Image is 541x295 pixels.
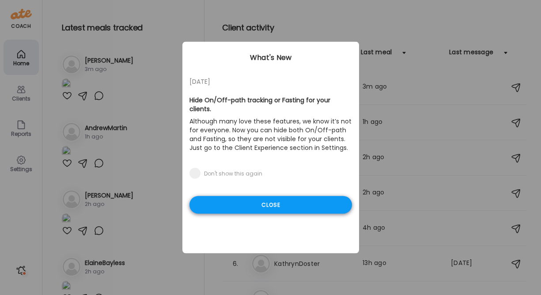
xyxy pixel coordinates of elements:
div: Don't show this again [204,170,262,177]
div: What's New [182,52,359,63]
div: Close [189,196,352,214]
p: Although many love these features, we know it’s not for everyone. Now you can hide both On/Off-pa... [189,115,352,154]
div: [DATE] [189,76,352,87]
b: Hide On/Off-path tracking or Fasting for your clients. [189,96,330,113]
